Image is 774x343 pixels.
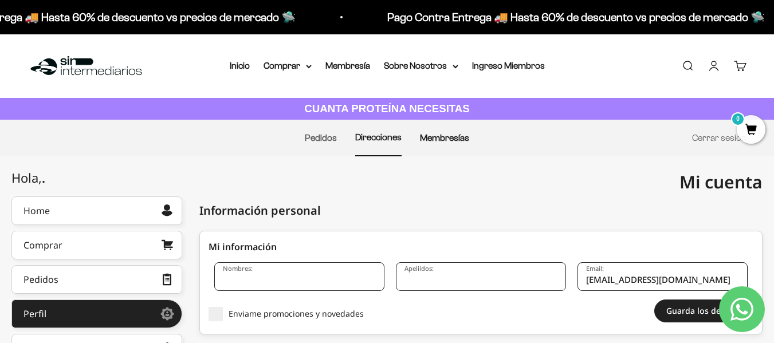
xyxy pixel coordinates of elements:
[23,241,62,250] div: Comprar
[11,171,45,185] div: Hola,
[11,265,182,294] a: Pedidos
[209,240,753,254] div: Mi información
[23,206,50,215] div: Home
[23,309,46,318] div: Perfil
[11,299,182,328] a: Perfil
[305,133,337,143] a: Pedidos
[11,196,182,225] a: Home
[11,231,182,259] a: Comprar
[325,61,370,70] a: Membresía
[23,275,58,284] div: Pedidos
[223,264,253,273] label: Nombres:
[304,102,470,115] strong: CUANTA PROTEÍNA NECESITAS
[679,170,763,194] span: Mi cuenta
[472,61,545,70] a: Ingreso Miembros
[737,124,765,137] a: 0
[230,61,250,70] a: Inicio
[384,58,458,73] summary: Sobre Nosotros
[692,133,747,143] a: Cerrar sesión
[420,133,469,143] a: Membresías
[199,202,321,219] div: Información personal
[385,8,763,26] p: Pago Contra Entrega 🚚 Hasta 60% de descuento vs precios de mercado 🛸
[586,264,604,273] label: Email:
[264,58,312,73] summary: Comprar
[404,264,434,273] label: Apeliidos:
[209,307,379,321] label: Enviame promociones y novedades
[731,112,745,126] mark: 0
[654,299,753,322] button: Guarda los detalles
[42,169,45,186] span: .
[355,132,402,142] a: Direcciones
